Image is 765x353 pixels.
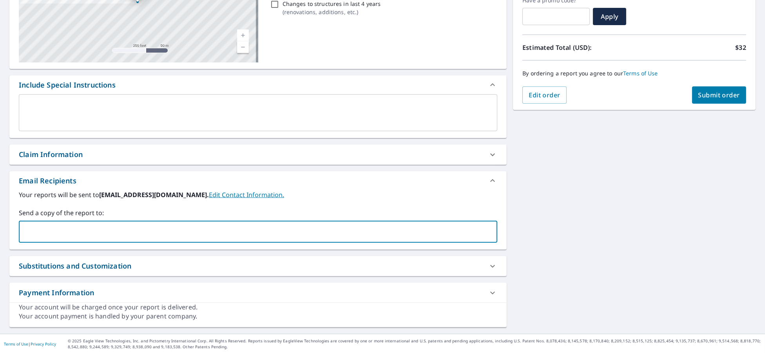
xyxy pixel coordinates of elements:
[31,341,56,347] a: Privacy Policy
[19,303,497,312] div: Your account will be charged once your report is delivered.
[599,12,620,21] span: Apply
[522,43,634,52] p: Estimated Total (USD):
[19,261,131,271] div: Substitutions and Customization
[698,91,740,99] span: Submit order
[692,86,747,104] button: Submit order
[9,75,507,94] div: Include Special Instructions
[19,312,497,321] div: Your account payment is handled by your parent company.
[19,149,83,160] div: Claim Information
[237,41,249,53] a: Current Level 17, Zoom Out
[99,190,209,199] b: [EMAIL_ADDRESS][DOMAIN_NAME].
[9,171,507,190] div: Email Recipients
[19,208,497,218] label: Send a copy of the report to:
[593,8,626,25] button: Apply
[4,341,28,347] a: Terms of Use
[283,8,381,16] p: ( renovations, additions, etc. )
[209,190,284,199] a: EditContactInfo
[19,80,116,90] div: Include Special Instructions
[19,287,94,298] div: Payment Information
[623,70,658,77] a: Terms of Use
[4,342,56,346] p: |
[522,70,746,77] p: By ordering a report you agree to our
[237,29,249,41] a: Current Level 17, Zoom In
[68,338,761,350] p: © 2025 Eagle View Technologies, Inc. and Pictometry International Corp. All Rights Reserved. Repo...
[9,283,507,303] div: Payment Information
[736,43,746,52] p: $32
[9,144,507,165] div: Claim Information
[9,256,507,276] div: Substitutions and Customization
[529,91,560,99] span: Edit order
[19,176,76,186] div: Email Recipients
[522,86,567,104] button: Edit order
[19,190,497,199] label: Your reports will be sent to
